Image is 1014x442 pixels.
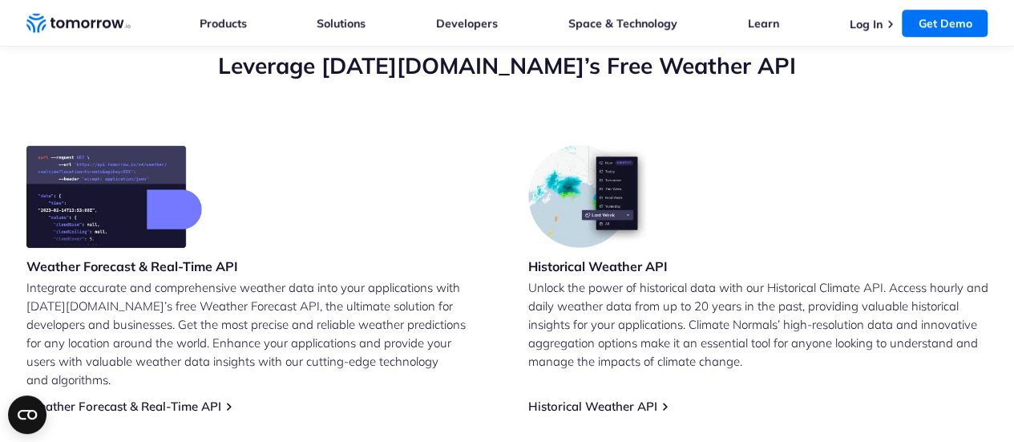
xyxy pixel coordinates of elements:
[26,51,988,81] h2: Leverage [DATE][DOMAIN_NAME]’s Free Weather API
[568,16,677,30] a: Space & Technology
[317,16,366,30] a: Solutions
[200,16,247,30] a: Products
[8,395,46,434] button: Open CMP widget
[902,10,988,37] a: Get Demo
[26,399,221,414] a: Weather Forecast & Real-Time API
[528,278,988,371] p: Unlock the power of historical data with our Historical Climate API. Access hourly and daily weat...
[26,257,238,275] h3: Weather Forecast & Real-Time API
[748,16,779,30] a: Learn
[26,11,131,35] a: Home link
[26,278,487,389] p: Integrate accurate and comprehensive weather data into your applications with [DATE][DOMAIN_NAME]...
[528,257,668,275] h3: Historical Weather API
[528,399,657,414] a: Historical Weather API
[849,17,882,31] a: Log In
[436,16,498,30] a: Developers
